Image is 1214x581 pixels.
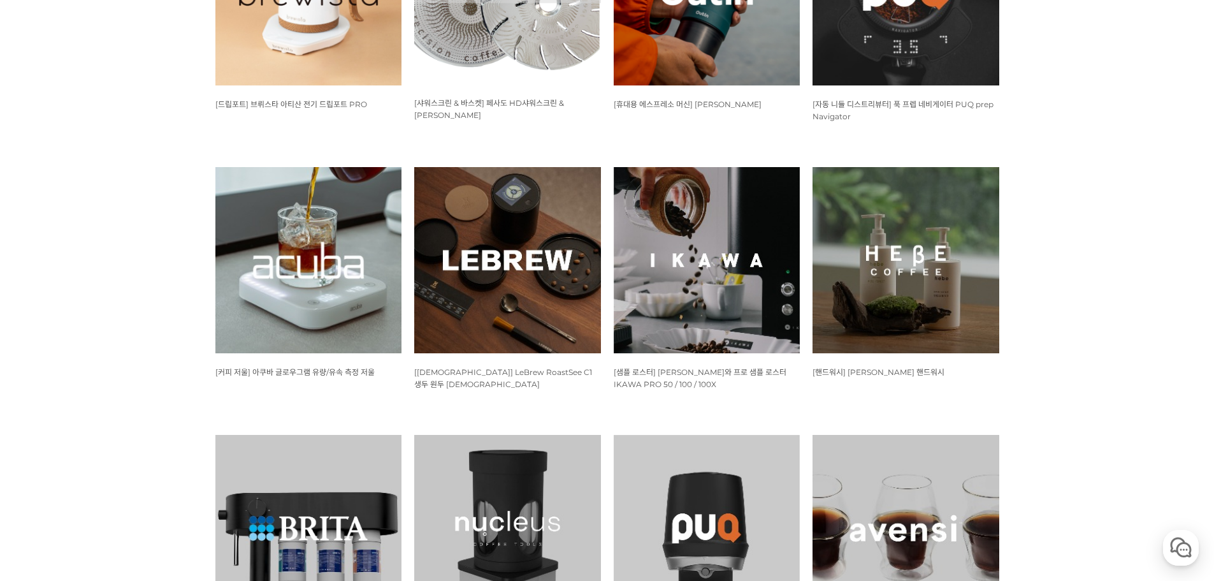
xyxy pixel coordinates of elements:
span: 설정 [197,423,212,434]
span: 홈 [40,423,48,434]
a: 대화 [84,404,164,436]
a: [[DEMOGRAPHIC_DATA]] LeBrew RoastSee C1 생두 원두 [DEMOGRAPHIC_DATA] [414,367,592,389]
img: 아쿠바 글로우그램 유량/유속 측정 저울 [215,167,402,354]
a: [휴대용 에스프레소 머신] [PERSON_NAME] [614,99,762,109]
a: [자동 니들 디스트리뷰터] 푹 프렙 네비게이터 PUQ prep Navigator [813,99,994,121]
a: [샤워스크린 & 바스켓] 페사도 HD샤워스크린 & [PERSON_NAME] [414,98,564,120]
img: 르브루 LeBrew [414,167,601,354]
span: 대화 [117,424,132,434]
a: [커피 저울] 아쿠바 글로우그램 유량/유속 측정 저울 [215,367,375,377]
a: [핸드워시] [PERSON_NAME] 핸드워시 [813,367,944,377]
img: IKAWA PRO 50, IKAWA PRO 100, IKAWA PRO 100X [614,167,800,354]
a: 설정 [164,404,245,436]
a: [샘플 로스터] [PERSON_NAME]와 프로 샘플 로스터 IKAWA PRO 50 / 100 / 100X [614,367,786,389]
a: 홈 [4,404,84,436]
img: 헤베 바리스타 핸드워시 [813,167,999,354]
a: [드립포트] 브뤼스타 아티산 전기 드립포트 PRO [215,99,367,109]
